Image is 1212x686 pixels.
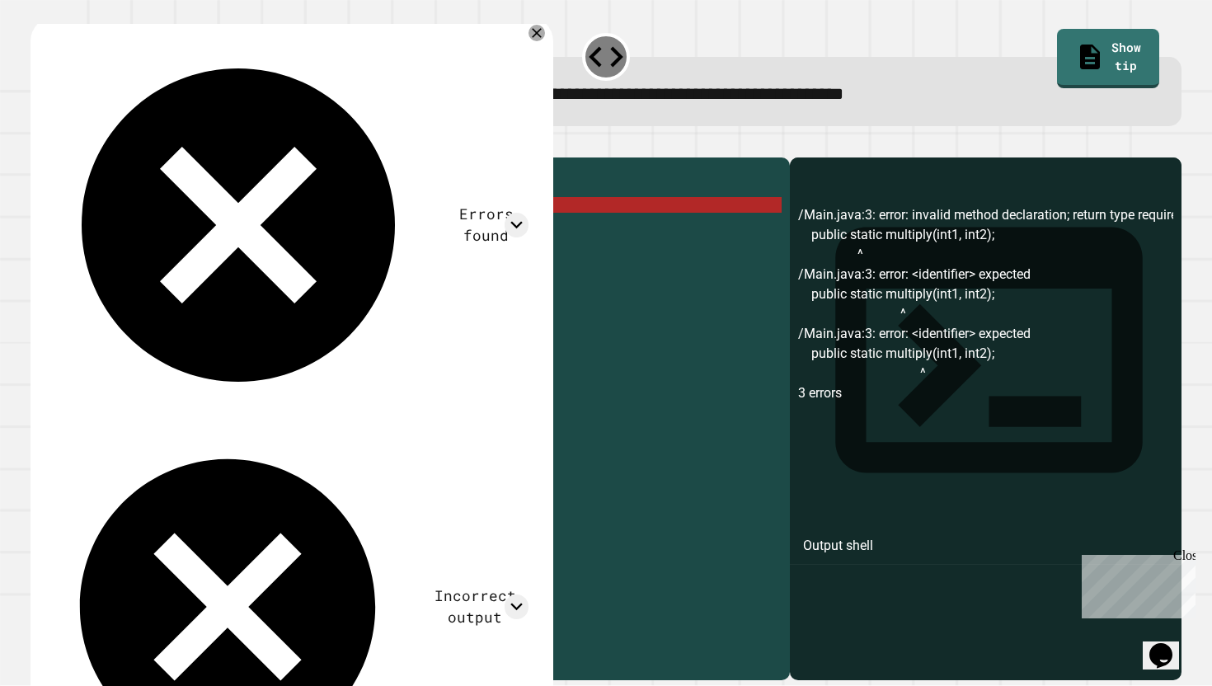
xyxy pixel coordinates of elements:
[798,205,1174,679] div: /Main.java:3: error: invalid method declaration; return type required public static multiply(int1...
[444,204,529,247] div: Errors found
[1143,620,1196,670] iframe: chat widget
[1057,29,1158,88] a: Show tip
[1075,548,1196,618] iframe: chat widget
[7,7,114,105] div: Chat with us now!Close
[421,585,528,629] div: Incorrect output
